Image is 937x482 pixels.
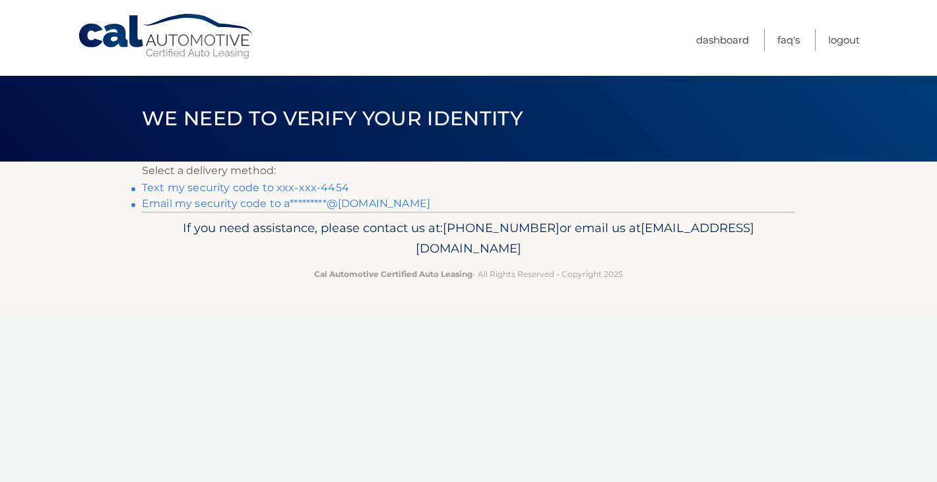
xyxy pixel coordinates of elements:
[443,220,560,235] span: [PHONE_NUMBER]
[142,197,430,210] a: Email my security code to a*********@[DOMAIN_NAME]
[150,218,787,260] p: If you need assistance, please contact us at: or email us at
[828,29,860,51] a: Logout
[142,106,523,131] span: We need to verify your identity
[142,181,349,194] a: Text my security code to xxx-xxx-4454
[314,269,472,279] strong: Cal Automotive Certified Auto Leasing
[150,267,787,281] p: - All Rights Reserved - Copyright 2025
[777,29,800,51] a: FAQ's
[77,13,255,60] a: Cal Automotive
[142,162,795,180] p: Select a delivery method:
[696,29,749,51] a: Dashboard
